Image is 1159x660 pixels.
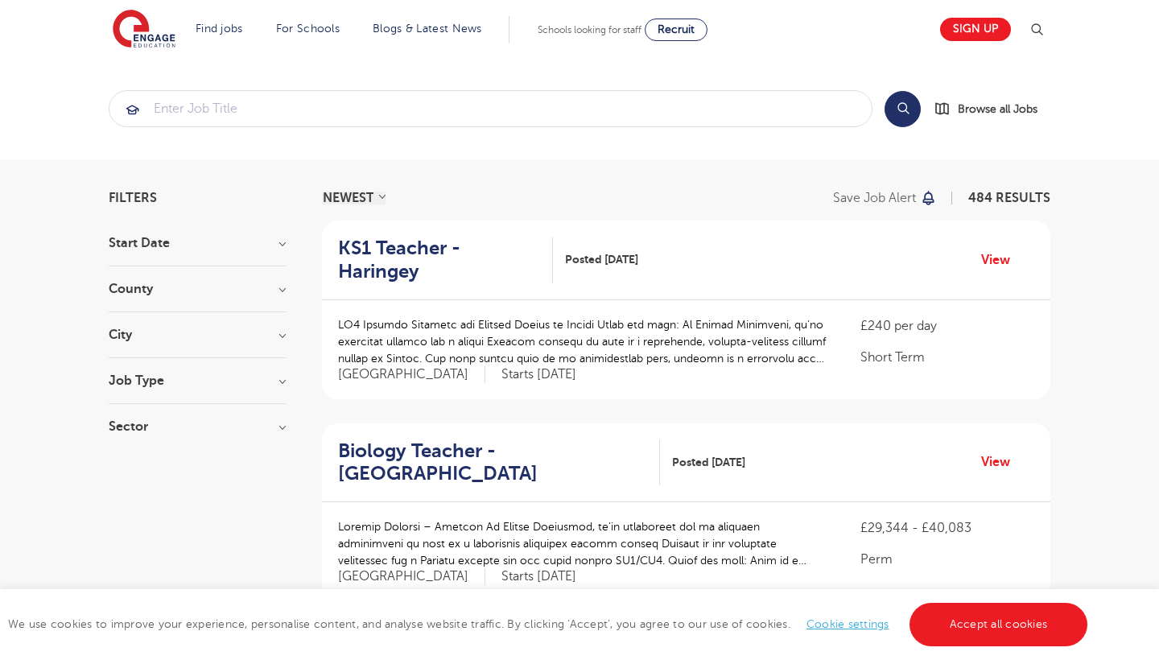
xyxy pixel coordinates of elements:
button: Search [885,91,921,127]
span: We use cookies to improve your experience, personalise content, and analyse website traffic. By c... [8,618,1091,630]
a: KS1 Teacher - Haringey [338,237,553,283]
img: Engage Education [113,10,175,50]
button: Save job alert [833,192,937,204]
div: Submit [109,90,872,127]
span: Posted [DATE] [565,251,638,268]
span: 484 RESULTS [968,191,1050,205]
a: View [981,250,1022,270]
p: £240 per day [860,316,1034,336]
p: Loremip Dolorsi – Ametcon Ad Elitse Doeiusmod, te’in utlaboreet dol ma aliquaen adminimveni qu no... [338,518,828,569]
a: Biology Teacher - [GEOGRAPHIC_DATA] [338,439,660,486]
span: Posted [DATE] [672,454,745,471]
p: £29,344 - £40,083 [860,518,1034,538]
h3: Start Date [109,237,286,250]
p: LO4 Ipsumdo Sitametc adi Elitsed Doeius te Incidi Utlab etd magn: Al Enimad Minimveni, qu’no exer... [338,316,828,367]
p: Starts [DATE] [501,568,576,585]
span: Recruit [658,23,695,35]
a: Accept all cookies [909,603,1088,646]
span: [GEOGRAPHIC_DATA] [338,366,485,383]
span: Browse all Jobs [958,100,1037,118]
span: [GEOGRAPHIC_DATA] [338,568,485,585]
a: Blogs & Latest News [373,23,482,35]
a: Sign up [940,18,1011,41]
p: Save job alert [833,192,916,204]
a: Find jobs [196,23,243,35]
a: For Schools [276,23,340,35]
p: Perm [860,550,1034,569]
h3: City [109,328,286,341]
p: Starts [DATE] [501,366,576,383]
a: Cookie settings [806,618,889,630]
span: Filters [109,192,157,204]
h2: Biology Teacher - [GEOGRAPHIC_DATA] [338,439,647,486]
h3: Sector [109,420,286,433]
h3: County [109,283,286,295]
span: Schools looking for staff [538,24,641,35]
p: Short Term [860,348,1034,367]
input: Submit [109,91,872,126]
a: Browse all Jobs [934,100,1050,118]
h2: KS1 Teacher - Haringey [338,237,540,283]
a: Recruit [645,19,707,41]
a: View [981,452,1022,472]
h3: Job Type [109,374,286,387]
